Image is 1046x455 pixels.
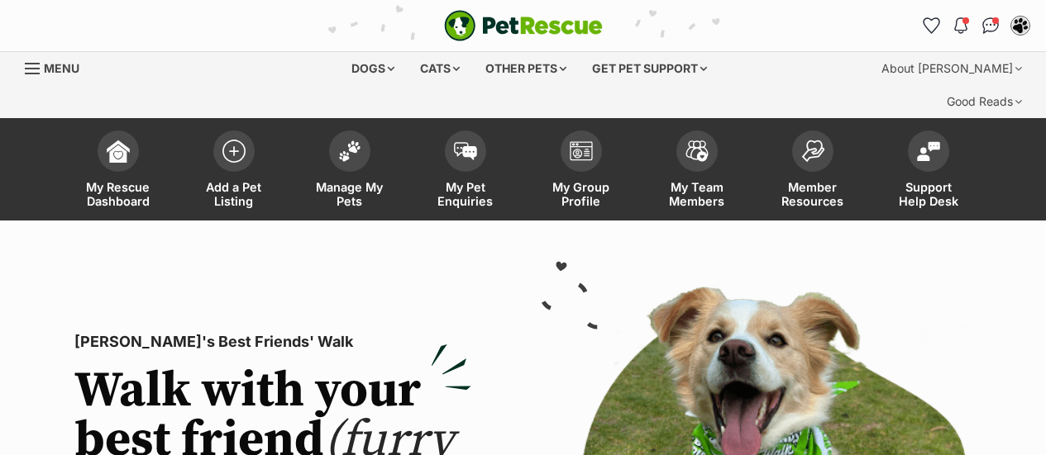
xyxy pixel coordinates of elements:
img: Lynda Smith profile pic [1012,17,1029,34]
a: My Rescue Dashboard [60,122,176,220]
span: My Rescue Dashboard [81,180,155,208]
img: chat-41dd97257d64d25036548639549fe6c8038ab92f7586957e7f3b1b290dea8141.svg [982,17,1000,34]
img: member-resources-icon-8e73f808a243e03378d46382f2149f9095a855e16c252ad45f914b54edf8863c.svg [801,140,824,162]
ul: Account quick links [918,12,1034,39]
button: My account [1007,12,1034,39]
img: dashboard-icon-eb2f2d2d3e046f16d808141f083e7271f6b2e854fb5c12c21221c1fb7104beca.svg [107,140,130,163]
span: Member Resources [776,180,850,208]
a: Favourites [918,12,944,39]
span: Add a Pet Listing [197,180,271,208]
img: help-desk-icon-fdf02630f3aa405de69fd3d07c3f3aa587a6932b1a1747fa1d2bba05be0121f9.svg [917,141,940,161]
span: Manage My Pets [313,180,387,208]
span: My Team Members [660,180,734,208]
img: logo-e224e6f780fb5917bec1dbf3a21bbac754714ae5b6737aabdf751b685950b380.svg [444,10,603,41]
a: Manage My Pets [292,122,408,220]
p: [PERSON_NAME]'s Best Friends' Walk [74,330,471,353]
img: notifications-46538b983faf8c2785f20acdc204bb7945ddae34d4c08c2a6579f10ce5e182be.svg [954,17,967,34]
div: Cats [408,52,471,85]
span: My Group Profile [544,180,619,208]
a: My Team Members [639,122,755,220]
button: Notifications [948,12,974,39]
a: Add a Pet Listing [176,122,292,220]
img: group-profile-icon-3fa3cf56718a62981997c0bc7e787c4b2cf8bcc04b72c1350f741eb67cf2f40e.svg [570,141,593,161]
div: Good Reads [935,85,1034,118]
div: About [PERSON_NAME] [870,52,1034,85]
div: Dogs [340,52,406,85]
span: Support Help Desk [891,180,966,208]
a: My Pet Enquiries [408,122,523,220]
a: PetRescue [444,10,603,41]
img: add-pet-listing-icon-0afa8454b4691262ce3f59096e99ab1cd57d4a30225e0717b998d2c9b9846f56.svg [222,140,246,163]
img: manage-my-pets-icon-02211641906a0b7f246fdf0571729dbe1e7629f14944591b6c1af311fb30b64b.svg [338,140,361,162]
span: My Pet Enquiries [428,180,503,208]
a: My Group Profile [523,122,639,220]
span: Menu [44,61,79,75]
a: Member Resources [755,122,871,220]
div: Get pet support [580,52,719,85]
a: Support Help Desk [871,122,986,220]
a: Conversations [977,12,1004,39]
img: team-members-icon-5396bd8760b3fe7c0b43da4ab00e1e3bb1a5d9ba89233759b79545d2d3fc5d0d.svg [685,140,709,162]
img: pet-enquiries-icon-7e3ad2cf08bfb03b45e93fb7055b45f3efa6380592205ae92323e6603595dc1f.svg [454,142,477,160]
a: Menu [25,52,91,82]
div: Other pets [474,52,578,85]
